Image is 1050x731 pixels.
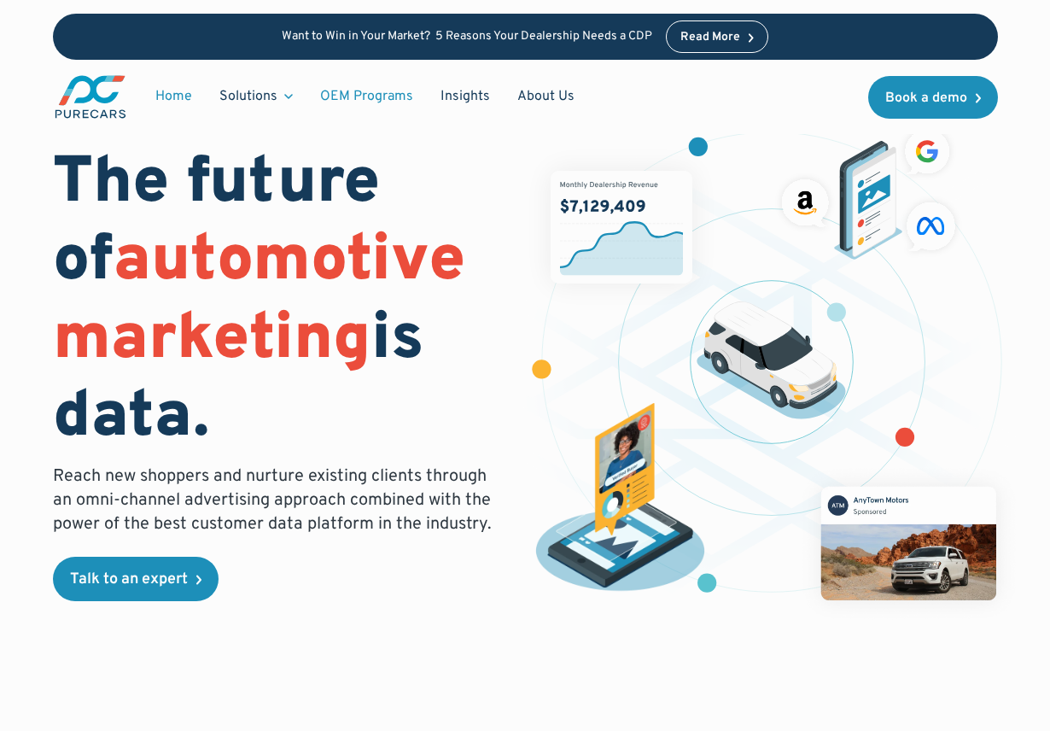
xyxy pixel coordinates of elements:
[53,557,219,601] a: Talk to an expert
[70,572,188,588] div: Talk to an expert
[206,80,306,113] div: Solutions
[697,301,846,419] img: illustration of a vehicle
[306,80,427,113] a: OEM Programs
[885,91,967,105] div: Book a demo
[53,465,505,536] p: Reach new shoppers and nurture existing clients through an omni-channel advertising approach comb...
[551,171,692,284] img: chart showing monthly dealership revenue of $7m
[142,80,206,113] a: Home
[53,73,128,120] a: main
[219,87,277,106] div: Solutions
[282,30,652,44] p: Want to Win in Your Market? 5 Reasons Your Dealership Needs a CDP
[53,73,128,120] img: purecars logo
[504,80,588,113] a: About Us
[523,403,717,597] img: persona of a buyer
[666,20,768,53] a: Read More
[796,462,1020,624] img: mockup of facebook post
[680,32,740,44] div: Read More
[53,146,505,458] h1: The future of is data.
[868,76,998,119] a: Book a demo
[427,80,504,113] a: Insights
[53,221,465,381] span: automotive marketing
[775,123,961,260] img: ads on social media and advertising partners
